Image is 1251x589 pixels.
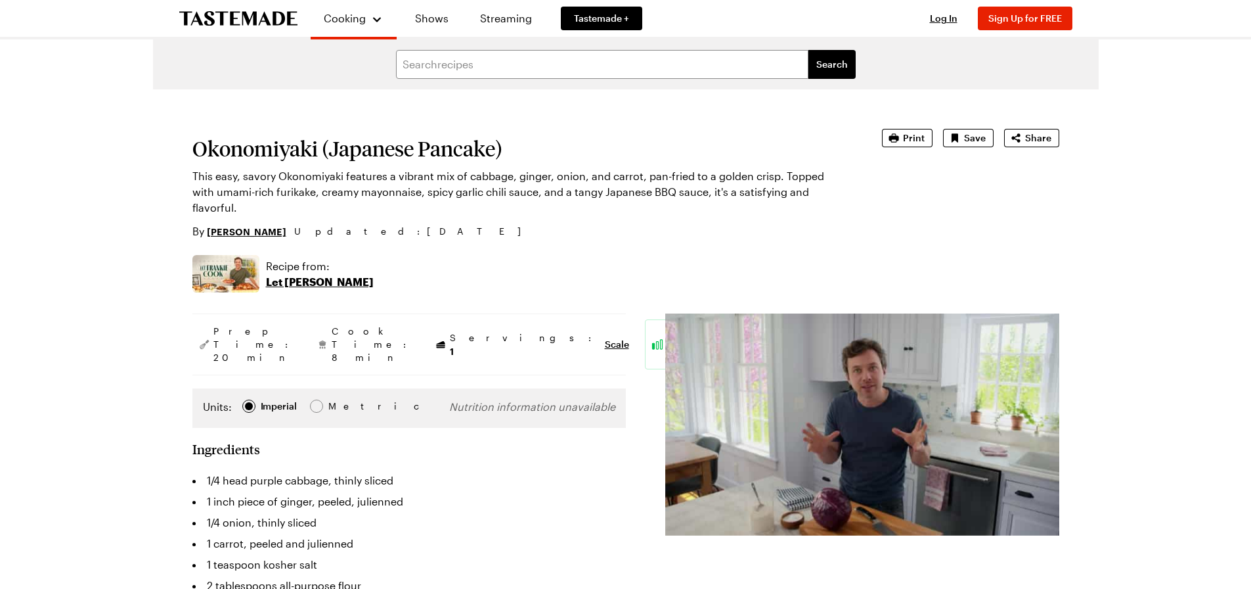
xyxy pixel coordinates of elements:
p: By [192,224,286,239]
span: Log In [930,12,957,24]
button: Save recipe [943,129,994,147]
span: Cooking [324,12,366,24]
p: Recipe from: [266,258,374,274]
button: Log In [917,12,970,25]
span: Prep Time: 20 min [213,325,295,364]
span: Cook Time: 8 min [332,325,413,364]
p: Let [PERSON_NAME] [266,274,374,290]
label: Units: [203,399,232,415]
button: Cooking [324,5,384,32]
span: Sign Up for FREE [988,12,1062,24]
h1: Okonomiyaki (Japanese Pancake) [192,137,845,160]
a: Tastemade + [561,7,642,30]
span: Nutrition information unavailable [449,400,615,413]
p: This easy, savory Okonomiyaki features a vibrant mix of cabbage, ginger, onion, and carrot, pan-f... [192,168,845,216]
li: 1 inch piece of ginger, peeled, julienned [192,491,626,512]
li: 1/4 onion, thinly sliced [192,512,626,533]
a: To Tastemade Home Page [179,11,297,26]
span: Imperial [261,399,298,413]
span: Search [816,58,848,71]
span: Share [1025,131,1051,145]
span: Servings: [450,331,598,358]
button: Sign Up for FREE [978,7,1072,30]
span: Updated : [DATE] [294,224,534,239]
span: Save [964,131,986,145]
a: [PERSON_NAME] [207,224,286,239]
span: Print [903,131,925,145]
button: filters [808,50,856,79]
div: Imperial Metric [203,399,356,417]
button: Print [882,129,933,147]
span: Metric [328,399,357,413]
button: Scale [605,338,629,351]
h2: Ingredients [192,441,260,457]
li: 1 carrot, peeled and julienned [192,533,626,554]
img: Show where recipe is used [192,255,259,293]
span: Tastemade + [574,12,629,25]
li: 1/4 head purple cabbage, thinly sliced [192,470,626,491]
a: Recipe from:Let [PERSON_NAME] [266,258,374,290]
li: 1 teaspoon kosher salt [192,554,626,575]
button: Share [1004,129,1059,147]
span: 1 [450,344,454,357]
div: Imperial [261,399,297,413]
div: Metric [328,399,356,413]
